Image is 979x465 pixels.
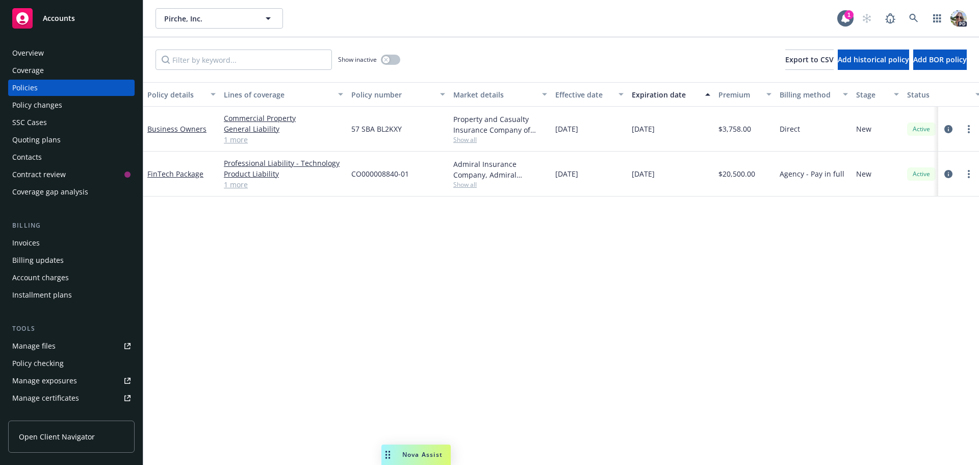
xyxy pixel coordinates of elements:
a: Start snowing [857,8,877,29]
a: Search [904,8,924,29]
div: Property and Casualty Insurance Company of [GEOGRAPHIC_DATA], Hartford Insurance Group [453,114,547,135]
div: Tools [8,324,135,334]
a: 1 more [224,134,343,145]
a: Commercial Property [224,113,343,124]
div: Policies [12,80,38,96]
a: SSC Cases [8,114,135,131]
button: Billing method [776,82,852,107]
a: Accounts [8,4,135,33]
button: Add BOR policy [913,50,967,70]
div: Overview [12,45,44,61]
span: Accounts [43,14,75,22]
span: Open Client Navigator [19,431,95,442]
a: Policy checking [8,355,135,372]
a: more [963,168,975,180]
a: Contacts [8,149,135,165]
span: Export to CSV [785,55,834,64]
div: Manage claims [12,407,64,424]
span: $3,758.00 [718,124,751,134]
input: Filter by keyword... [156,50,332,70]
span: Active [911,125,932,134]
a: Quoting plans [8,132,135,148]
a: 1 more [224,179,343,190]
a: FinTech Package [147,169,203,179]
a: Account charges [8,270,135,286]
div: Coverage [12,62,44,79]
a: Manage files [8,338,135,354]
span: [DATE] [555,168,578,179]
button: Nova Assist [381,445,451,465]
a: circleInformation [942,168,955,180]
a: Manage exposures [8,373,135,389]
div: Admiral Insurance Company, Admiral Insurance Group ([PERSON_NAME] Corporation), CRC Group [453,159,547,180]
span: Agency - Pay in full [780,168,844,179]
div: 1 [844,10,854,19]
a: Installment plans [8,287,135,303]
button: Pirche, Inc. [156,8,283,29]
a: Business Owners [147,124,207,134]
div: Premium [718,89,760,100]
a: Coverage [8,62,135,79]
span: New [856,124,871,134]
div: Policy details [147,89,204,100]
a: Contract review [8,166,135,183]
a: Manage certificates [8,390,135,406]
div: Invoices [12,235,40,251]
div: Status [907,89,969,100]
div: Quoting plans [12,132,61,148]
a: Policy changes [8,97,135,113]
a: General Liability [224,124,343,134]
div: Installment plans [12,287,72,303]
span: CO000008840-01 [351,168,409,179]
span: Show inactive [338,55,377,64]
a: Professional Liability - Technology [224,158,343,168]
span: Add historical policy [838,55,909,64]
div: Billing [8,221,135,231]
div: Drag to move [381,445,394,465]
a: circleInformation [942,123,955,135]
button: Add historical policy [838,50,909,70]
span: Pirche, Inc. [164,13,252,24]
div: Expiration date [632,89,699,100]
div: Billing updates [12,252,64,268]
span: Direct [780,124,800,134]
button: Effective date [551,82,628,107]
span: Show all [453,135,547,144]
div: Policy number [351,89,434,100]
div: Contract review [12,166,66,183]
button: Premium [714,82,776,107]
span: Nova Assist [402,450,443,459]
a: more [963,123,975,135]
span: Show all [453,180,547,189]
div: Account charges [12,270,69,286]
div: Contacts [12,149,42,165]
span: Add BOR policy [913,55,967,64]
button: Stage [852,82,903,107]
a: Policies [8,80,135,96]
a: Product Liability [224,168,343,179]
span: [DATE] [632,168,655,179]
span: New [856,168,871,179]
div: Effective date [555,89,612,100]
button: Export to CSV [785,50,834,70]
span: [DATE] [555,124,578,134]
a: Billing updates [8,252,135,268]
div: Manage exposures [12,373,77,389]
div: Billing method [780,89,837,100]
button: Policy details [143,82,220,107]
a: Report a Bug [880,8,900,29]
a: Coverage gap analysis [8,184,135,200]
span: 57 SBA BL2KXY [351,124,402,134]
div: Policy checking [12,355,64,372]
a: Manage claims [8,407,135,424]
a: Switch app [927,8,947,29]
a: Invoices [8,235,135,251]
button: Lines of coverage [220,82,347,107]
span: $20,500.00 [718,168,755,179]
span: Active [911,169,932,179]
div: Lines of coverage [224,89,332,100]
span: [DATE] [632,124,655,134]
div: SSC Cases [12,114,47,131]
img: photo [950,10,967,27]
div: Policy changes [12,97,62,113]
